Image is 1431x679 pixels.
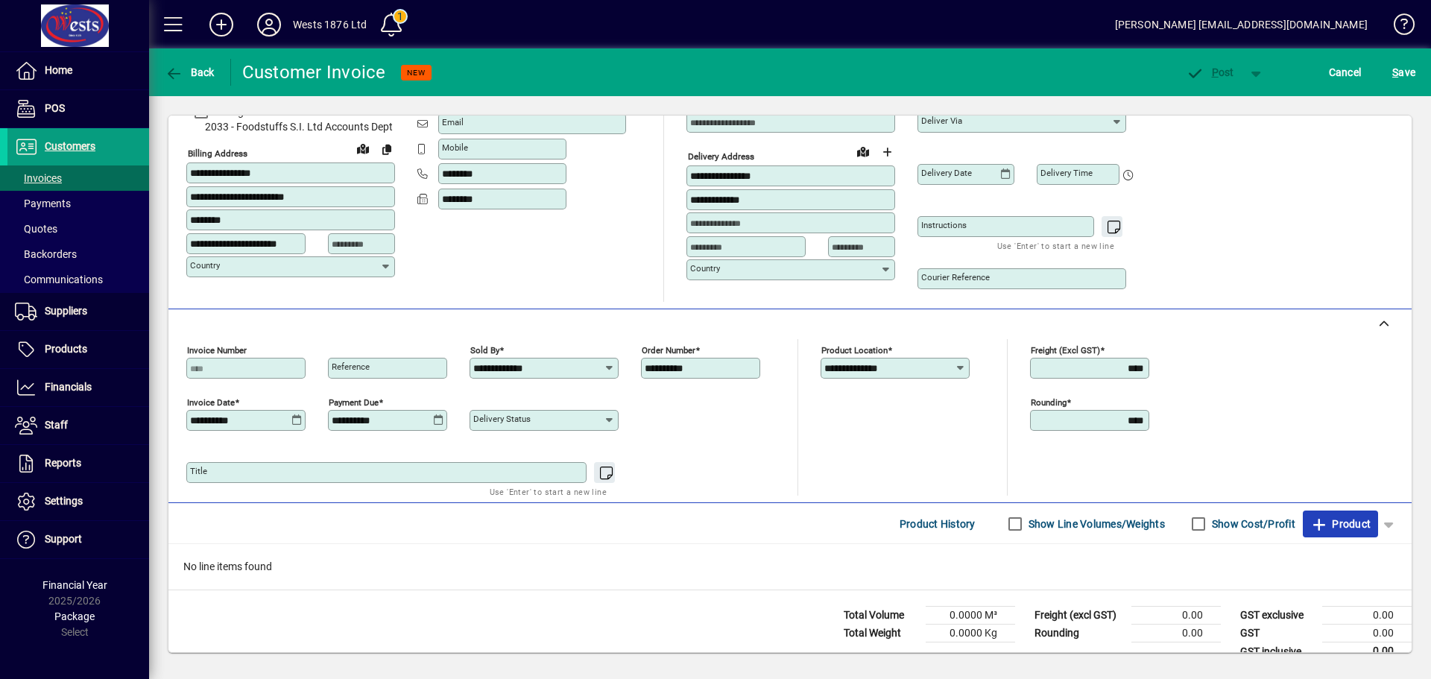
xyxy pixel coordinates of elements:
mat-label: Product location [821,345,888,356]
a: Quotes [7,216,149,241]
td: GST [1233,625,1322,642]
td: Rounding [1027,625,1131,642]
button: Back [161,59,218,86]
mat-label: Sold by [470,345,499,356]
a: Backorders [7,241,149,267]
span: Product History [900,512,976,536]
mat-label: Invoice number [187,345,247,356]
a: Invoices [7,165,149,191]
mat-label: Payment due [329,397,379,408]
span: Product [1310,512,1371,536]
span: Backorders [15,248,77,260]
mat-label: Courier Reference [921,272,990,282]
td: Freight (excl GST) [1027,607,1131,625]
span: Settings [45,495,83,507]
div: Wests 1876 Ltd [293,13,367,37]
span: Package [54,610,95,622]
span: NEW [407,68,426,78]
span: Invoices [15,172,62,184]
mat-label: Country [190,260,220,271]
span: 2033 - Foodstuffs S.I. Ltd Accounts Dept [186,119,395,135]
td: 0.00 [1131,625,1221,642]
a: Reports [7,445,149,482]
td: Total Volume [836,607,926,625]
a: View on map [851,139,875,163]
mat-label: Invoice date [187,397,235,408]
mat-hint: Use 'Enter' to start a new line [490,483,607,500]
mat-label: Delivery status [473,414,531,424]
span: S [1392,66,1398,78]
label: Show Line Volumes/Weights [1026,517,1165,531]
mat-label: Email [442,117,464,127]
mat-label: Mobile [442,142,468,153]
mat-label: Title [190,466,207,476]
span: Cancel [1329,60,1362,84]
span: P [1212,66,1219,78]
span: POS [45,102,65,114]
app-page-header-button: Back [149,59,231,86]
td: 0.0000 M³ [926,607,1015,625]
span: Financials [45,381,92,393]
mat-label: Country [690,263,720,274]
td: 0.00 [1322,625,1412,642]
mat-label: Reference [332,361,370,372]
td: Total Weight [836,625,926,642]
mat-label: Freight (excl GST) [1031,345,1100,356]
button: Product [1303,511,1378,537]
button: Add [198,11,245,38]
span: Home [45,64,72,76]
label: Show Cost/Profit [1209,517,1295,531]
a: Support [7,521,149,558]
button: Post [1178,59,1242,86]
div: [PERSON_NAME] [EMAIL_ADDRESS][DOMAIN_NAME] [1115,13,1368,37]
a: Financials [7,369,149,406]
a: Staff [7,407,149,444]
span: Support [45,533,82,545]
button: Choose address [875,140,899,164]
div: Customer Invoice [242,60,386,84]
span: Products [45,343,87,355]
span: Reports [45,457,81,469]
span: Quotes [15,223,57,235]
span: Back [165,66,215,78]
button: Product History [894,511,982,537]
span: Suppliers [45,305,87,317]
button: Cancel [1325,59,1365,86]
mat-label: Delivery time [1040,168,1093,178]
a: Knowledge Base [1383,3,1412,51]
span: ost [1186,66,1234,78]
a: Payments [7,191,149,216]
td: 0.00 [1322,642,1412,661]
span: Customers [45,140,95,152]
span: Payments [15,198,71,209]
a: Communications [7,267,149,292]
a: Products [7,331,149,368]
button: Copy to Delivery address [375,137,399,161]
span: Communications [15,274,103,285]
td: 0.00 [1131,607,1221,625]
mat-label: Rounding [1031,397,1067,408]
mat-label: Instructions [921,220,967,230]
td: 0.00 [1322,607,1412,625]
button: Profile [245,11,293,38]
mat-label: Order number [642,345,695,356]
mat-hint: Use 'Enter' to start a new line [997,237,1114,254]
td: 0.0000 Kg [926,625,1015,642]
button: Save [1389,59,1419,86]
a: Home [7,52,149,89]
span: Financial Year [42,579,107,591]
a: View on map [351,136,375,160]
div: No line items found [168,544,1412,590]
span: ave [1392,60,1415,84]
mat-label: Deliver via [921,116,962,126]
a: Suppliers [7,293,149,330]
td: GST inclusive [1233,642,1322,661]
td: GST exclusive [1233,607,1322,625]
a: Settings [7,483,149,520]
a: POS [7,90,149,127]
span: Staff [45,419,68,431]
mat-label: Delivery date [921,168,972,178]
